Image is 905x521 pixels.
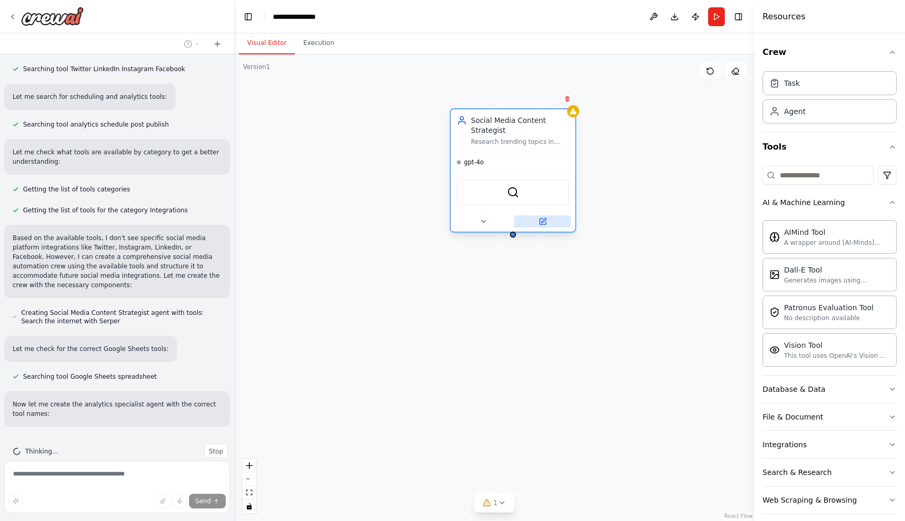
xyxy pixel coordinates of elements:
[763,67,897,132] div: Crew
[769,232,780,242] img: Aimindtool
[450,110,576,235] div: Social Media Content StrategistResearch trending topics in {industry} and generate creative, enga...
[156,494,170,508] button: Upload files
[242,486,256,500] button: fit view
[763,132,897,162] button: Tools
[763,197,845,208] div: AI & Machine Learning
[763,403,897,431] button: File & Document
[23,185,130,194] span: Getting the list of tools categories
[21,309,222,325] span: Creating Social Media Content Strategist agent with tools: Search the internet with Serper
[769,307,780,318] img: Patronusevaltool
[241,9,256,24] button: Hide left sidebar
[763,412,823,422] div: File & Document
[471,138,569,145] div: Research trending topics in {industry} and generate creative, engaging content ideas that align w...
[784,276,890,285] div: Generates images using OpenAI's Dall-E model.
[242,472,256,486] button: zoom out
[21,7,84,26] img: Logo
[507,186,519,198] img: SerperDevTool
[784,352,890,360] div: This tool uses OpenAI's Vision API to describe the contents of an image.
[209,447,223,456] span: Stop
[763,439,807,450] div: Integrations
[769,345,780,355] img: Visiontool
[204,444,228,459] button: Stop
[242,459,256,513] div: React Flow controls
[25,447,58,456] span: Thinking...
[763,459,897,486] button: Search & Research
[8,494,23,508] button: Improve this prompt
[295,32,343,54] button: Execution
[242,500,256,513] button: toggle interactivity
[560,92,574,106] button: Delete node
[273,12,327,22] nav: breadcrumb
[23,372,157,381] span: Searching tool Google Sheets spreadsheet
[189,494,226,508] button: Send
[763,189,897,216] button: AI & Machine Learning
[13,400,222,418] p: Now let me create the analytics specialist agent with the correct tool names:
[195,497,211,505] span: Send
[239,32,295,54] button: Visual Editor
[784,340,890,350] div: Vision Tool
[769,269,780,280] img: Dalletool
[13,233,222,290] p: Based on the available tools, I don't see specific social media platform integrations like Twitte...
[172,494,187,508] button: Click to speak your automation idea
[784,239,890,247] div: A wrapper around [AI-Minds]([URL][DOMAIN_NAME]). Useful for when you need answers to questions fr...
[23,120,169,129] span: Searching tool analytics schedule post publish
[784,314,874,322] div: No description available
[763,495,857,505] div: Web Scraping & Browsing
[13,148,222,166] p: Let me check what tools are available by category to get a better understanding:
[209,38,226,50] button: Start a new chat
[784,302,874,313] div: Patronus Evaluation Tool
[180,38,205,50] button: Switch to previous chat
[13,344,169,354] p: Let me check for the correct Google Sheets tools:
[763,384,825,394] div: Database & Data
[724,513,753,519] a: React Flow attribution
[763,376,897,403] button: Database & Data
[514,216,571,228] button: Open in side panel
[731,9,746,24] button: Hide right sidebar
[763,431,897,458] button: Integrations
[784,106,805,117] div: Agent
[763,38,897,67] button: Crew
[784,227,890,237] div: AIMind Tool
[493,497,498,508] span: 1
[23,65,185,73] span: Searching tool Twitter LinkedIn Instagram Facebook
[763,467,832,478] div: Search & Research
[763,10,805,23] h4: Resources
[474,493,515,513] button: 1
[784,265,890,275] div: Dall-E Tool
[243,63,270,71] div: Version 1
[464,158,484,166] span: gpt-4o
[763,216,897,375] div: AI & Machine Learning
[784,78,800,88] div: Task
[13,92,167,101] p: Let me search for scheduling and analytics tools:
[471,116,569,136] div: Social Media Content Strategist
[23,206,188,214] span: Getting the list of tools for the category Integrations
[242,459,256,472] button: zoom in
[763,486,897,514] button: Web Scraping & Browsing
